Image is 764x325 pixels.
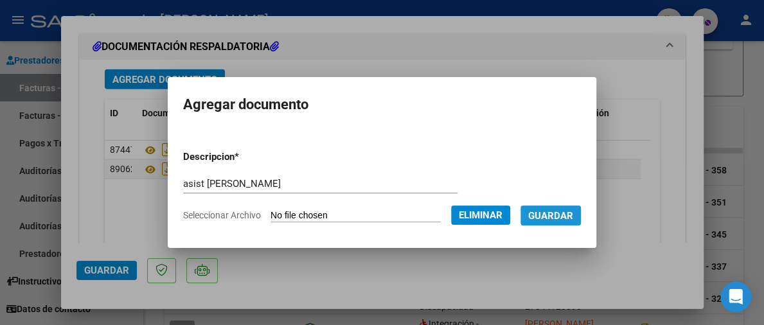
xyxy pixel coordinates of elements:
[459,209,502,221] span: Eliminar
[520,206,581,225] button: Guardar
[451,206,510,225] button: Eliminar
[183,210,261,220] span: Seleccionar Archivo
[720,281,751,312] div: Open Intercom Messenger
[183,92,581,117] h2: Agregar documento
[528,210,573,222] span: Guardar
[183,150,303,164] p: Descripcion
